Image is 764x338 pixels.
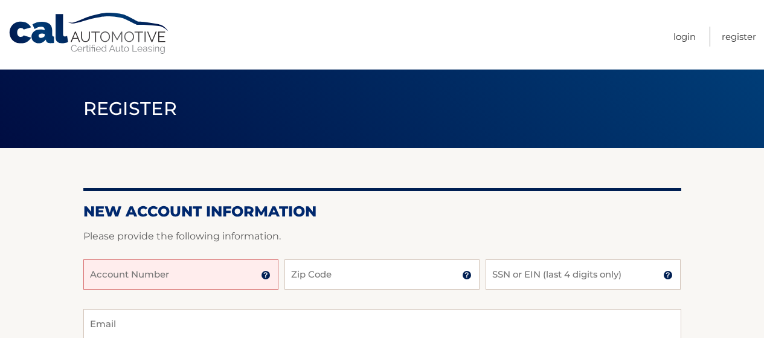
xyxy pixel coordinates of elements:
img: tooltip.svg [261,270,271,280]
a: Register [722,27,756,47]
p: Please provide the following information. [83,228,681,245]
a: Cal Automotive [8,12,171,55]
a: Login [673,27,696,47]
input: Account Number [83,259,278,290]
h2: New Account Information [83,203,681,221]
span: Register [83,97,178,120]
input: SSN or EIN (last 4 digits only) [486,259,681,290]
img: tooltip.svg [462,270,472,280]
input: Zip Code [284,259,480,290]
img: tooltip.svg [663,270,673,280]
